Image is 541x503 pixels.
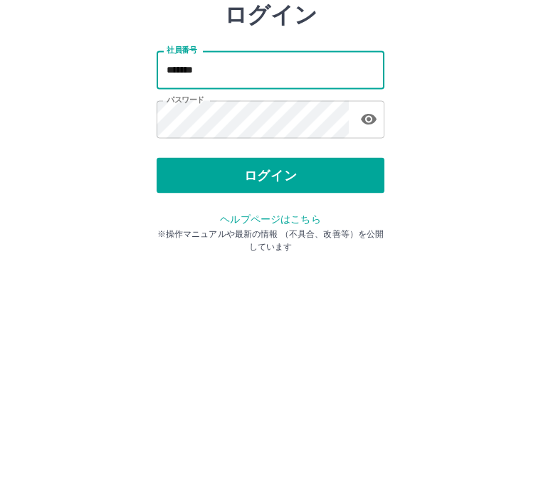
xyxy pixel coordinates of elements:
[167,183,204,194] label: パスワード
[157,316,384,341] p: ※操作マニュアルや最新の情報 （不具合、改善等）を公開しています
[167,133,196,144] label: 社員番号
[157,246,384,282] button: ログイン
[224,90,317,117] h2: ログイン
[220,302,320,313] a: ヘルプページはこちら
